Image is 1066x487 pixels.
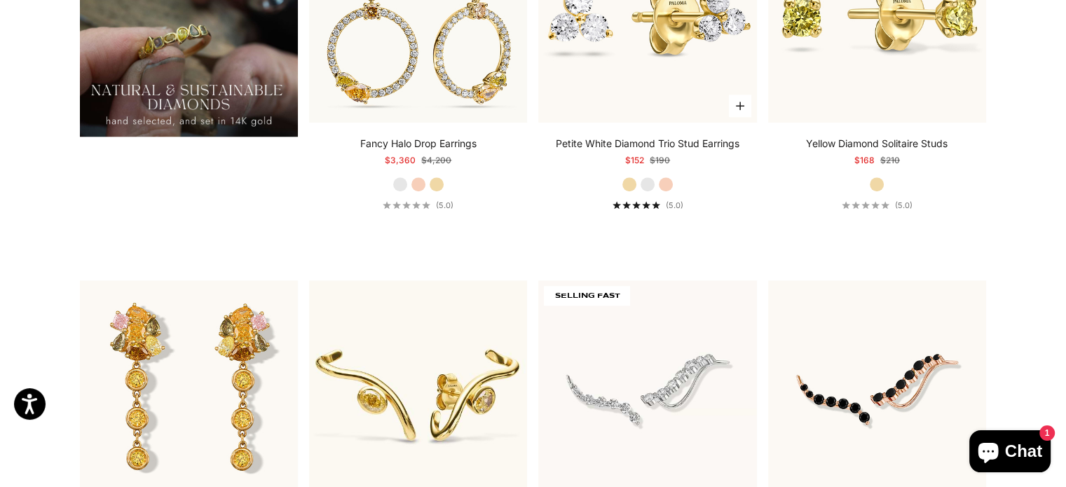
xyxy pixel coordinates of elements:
inbox-online-store-chat: Shopify online store chat [965,430,1055,476]
div: 5.0 out of 5.0 stars [383,201,430,209]
div: 5.0 out of 5.0 stars [842,201,889,209]
a: Fancy Halo Drop Earrings [360,137,477,151]
compare-at-price: $210 [880,153,900,167]
div: 5.0 out of 5.0 stars [613,201,660,209]
compare-at-price: $190 [650,153,670,167]
sale-price: $3,360 [385,153,416,167]
span: (5.0) [436,200,453,210]
sale-price: $152 [625,153,644,167]
span: (5.0) [895,200,913,210]
sale-price: $168 [854,153,875,167]
a: 5.0 out of 5.0 stars(5.0) [613,200,683,210]
a: Yellow Diamond Solitaire Studs [806,137,948,151]
a: 5.0 out of 5.0 stars(5.0) [383,200,453,210]
span: (5.0) [666,200,683,210]
a: Petite White Diamond Trio Stud Earrings [556,137,739,151]
compare-at-price: $4,200 [421,153,451,167]
a: 5.0 out of 5.0 stars(5.0) [842,200,913,210]
span: SELLING FAST [544,286,630,306]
